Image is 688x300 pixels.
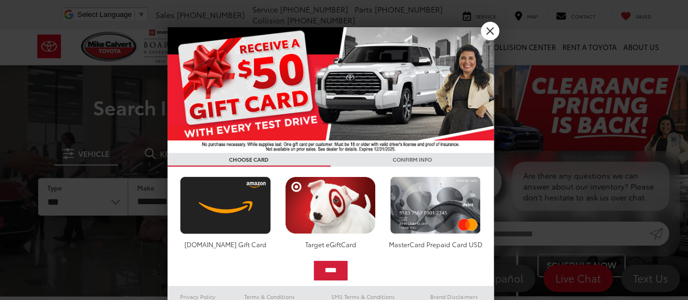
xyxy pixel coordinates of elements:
[168,27,494,153] img: 55838_top_625864.jpg
[282,240,379,249] div: Target eGiftCard
[331,153,494,167] h3: CONFIRM INFO
[387,176,484,234] img: mastercard.png
[177,240,274,249] div: [DOMAIN_NAME] Gift Card
[282,176,379,234] img: targetcard.png
[387,240,484,249] div: MasterCard Prepaid Card USD
[168,153,331,167] h3: CHOOSE CARD
[177,176,274,234] img: amazoncard.png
